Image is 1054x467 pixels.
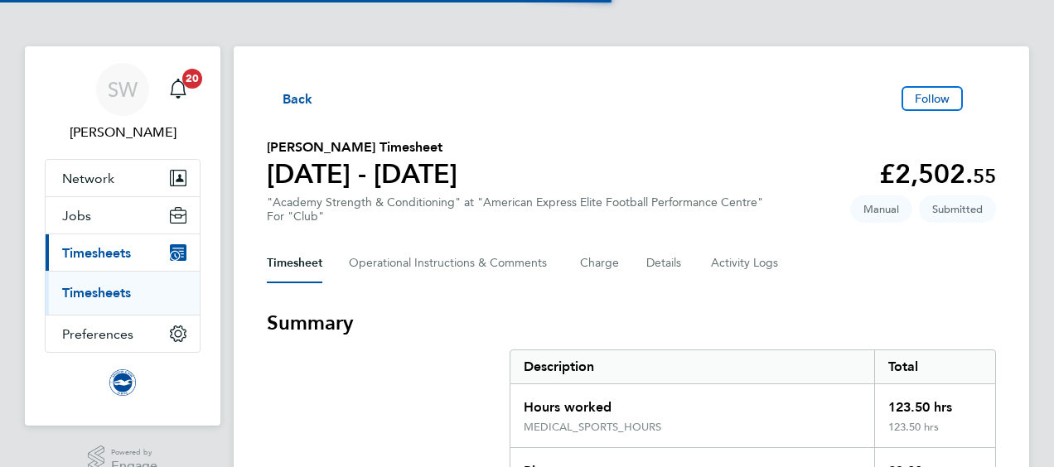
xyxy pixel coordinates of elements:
[969,94,996,103] button: Timesheets Menu
[879,158,996,190] app-decimal: £2,502.
[580,243,620,283] button: Charge
[919,195,996,223] span: This timesheet is Submitted.
[45,63,201,142] a: SW[PERSON_NAME]
[267,157,457,190] h1: [DATE] - [DATE]
[46,234,200,271] button: Timesheets
[46,315,200,352] button: Preferences
[524,421,661,434] div: MEDICAL_SPORTS_HOURS
[349,243,554,283] button: Operational Instructions & Comments
[267,209,763,224] div: For "Club"
[267,195,763,224] div: "Academy Strength & Conditioning" at "American Express Elite Football Performance Centre"
[267,243,322,283] button: Timesheet
[62,171,114,186] span: Network
[267,88,313,108] button: Back
[182,69,202,89] span: 20
[46,271,200,315] div: Timesheets
[25,46,220,426] nav: Main navigation
[874,384,995,421] div: 123.50 hrs
[111,445,157,460] span: Powered by
[874,421,995,447] div: 123.50 hrs
[45,123,201,142] span: Stuart Williams
[108,79,138,100] span: SW
[646,243,684,283] button: Details
[510,384,874,421] div: Hours worked
[62,326,133,342] span: Preferences
[711,243,781,283] button: Activity Logs
[62,208,91,224] span: Jobs
[850,195,912,223] span: This timesheet was manually created.
[267,137,457,157] h2: [PERSON_NAME] Timesheet
[973,164,996,188] span: 55
[267,310,996,336] h3: Summary
[162,63,195,116] a: 20
[902,86,963,111] button: Follow
[915,91,950,106] span: Follow
[62,245,131,261] span: Timesheets
[874,350,995,383] div: Total
[109,369,136,396] img: brightonandhovealbion-logo-retina.png
[62,285,131,301] a: Timesheets
[45,369,201,396] a: Go to home page
[510,350,874,383] div: Description
[283,89,313,109] span: Back
[46,197,200,233] button: Jobs
[46,160,200,196] button: Network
